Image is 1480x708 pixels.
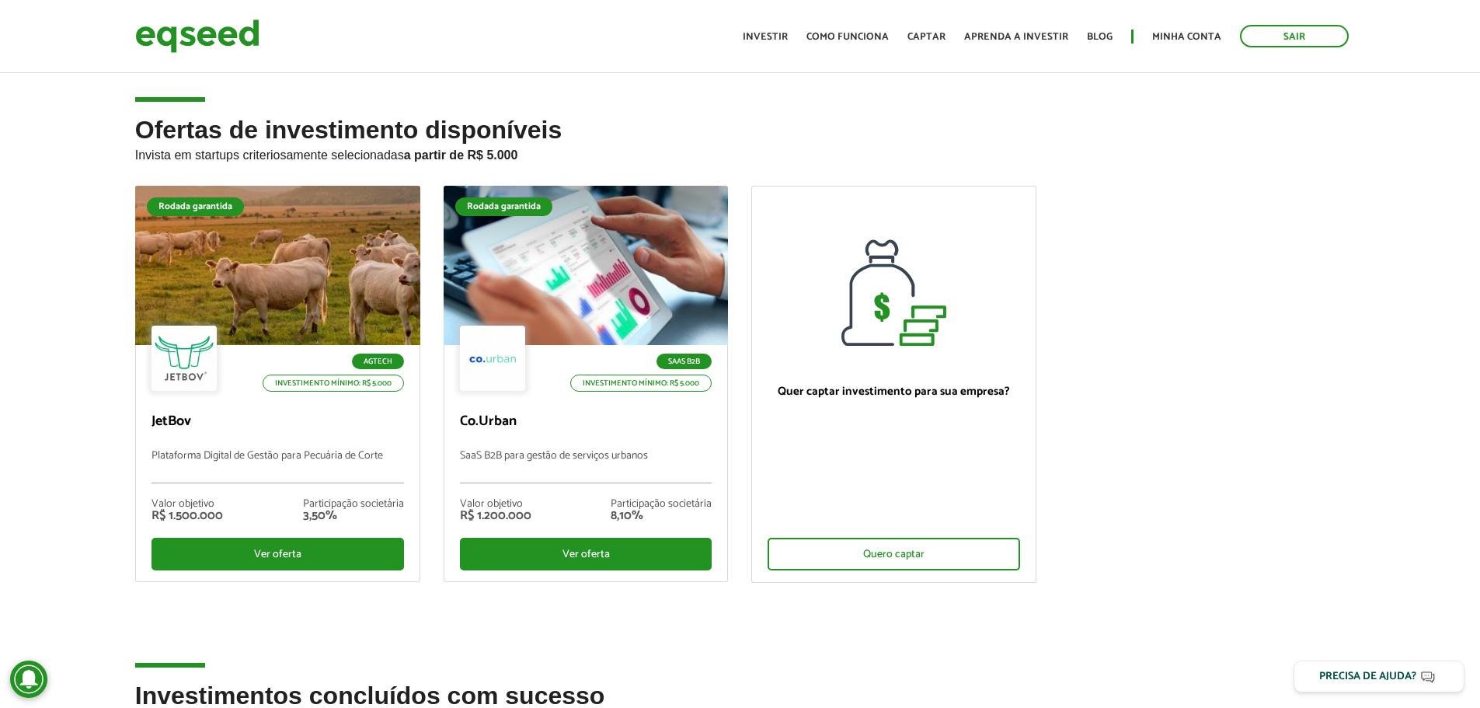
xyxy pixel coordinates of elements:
p: JetBov [151,413,404,431]
a: Rodada garantida Agtech Investimento mínimo: R$ 5.000 JetBov Plataforma Digital de Gestão para Pe... [135,186,420,582]
p: Plataforma Digital de Gestão para Pecuária de Corte [151,450,404,483]
div: Ver oferta [151,538,404,570]
a: Sair [1240,25,1349,47]
p: SaaS B2B [656,354,712,369]
div: R$ 1.200.000 [460,510,531,522]
a: Como funciona [806,32,889,42]
div: R$ 1.500.000 [151,510,223,522]
a: Quer captar investimento para sua empresa? Quero captar [751,186,1036,583]
a: Minha conta [1152,32,1221,42]
div: Rodada garantida [455,197,552,216]
p: Investimento mínimo: R$ 5.000 [570,375,712,392]
div: Valor objetivo [151,499,223,510]
p: Co.Urban [460,413,712,431]
div: Valor objetivo [460,499,531,510]
p: SaaS B2B para gestão de serviços urbanos [460,450,712,483]
div: Participação societária [611,499,712,510]
img: EqSeed [135,16,259,57]
a: Investir [743,32,788,42]
div: Rodada garantida [147,197,244,216]
p: Invista em startups criteriosamente selecionadas [135,144,1346,162]
strong: a partir de R$ 5.000 [404,148,518,162]
a: Blog [1087,32,1113,42]
a: Rodada garantida SaaS B2B Investimento mínimo: R$ 5.000 Co.Urban SaaS B2B para gestão de serviços... [444,186,729,582]
h2: Ofertas de investimento disponíveis [135,117,1346,186]
div: Participação societária [303,499,404,510]
div: Quero captar [768,538,1020,570]
a: Aprenda a investir [964,32,1068,42]
p: Investimento mínimo: R$ 5.000 [263,375,404,392]
a: Captar [907,32,945,42]
div: Ver oferta [460,538,712,570]
div: 3,50% [303,510,404,522]
p: Quer captar investimento para sua empresa? [768,385,1020,399]
div: 8,10% [611,510,712,522]
p: Agtech [352,354,404,369]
